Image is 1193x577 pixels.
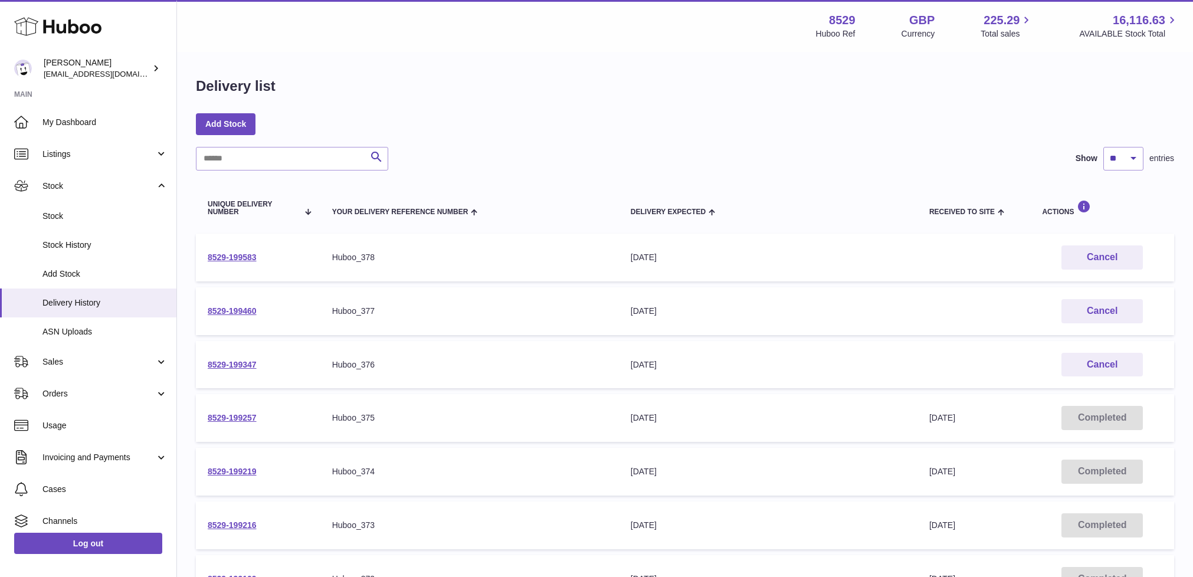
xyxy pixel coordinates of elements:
[332,208,468,216] span: Your Delivery Reference Number
[208,306,257,316] a: 8529-199460
[208,467,257,476] a: 8529-199219
[631,252,906,263] div: [DATE]
[829,12,856,28] strong: 8529
[1061,299,1143,323] button: Cancel
[42,326,168,337] span: ASN Uploads
[929,520,955,530] span: [DATE]
[1076,153,1097,164] label: Show
[42,356,155,368] span: Sales
[631,466,906,477] div: [DATE]
[332,252,607,263] div: Huboo_378
[42,388,155,399] span: Orders
[981,28,1033,40] span: Total sales
[42,516,168,527] span: Channels
[631,359,906,371] div: [DATE]
[42,420,168,431] span: Usage
[44,69,173,78] span: [EMAIL_ADDRESS][DOMAIN_NAME]
[332,520,607,531] div: Huboo_373
[42,452,155,463] span: Invoicing and Payments
[208,253,257,262] a: 8529-199583
[14,60,32,77] img: admin@redgrass.ch
[929,413,955,422] span: [DATE]
[208,360,257,369] a: 8529-199347
[631,520,906,531] div: [DATE]
[42,149,155,160] span: Listings
[631,208,706,216] span: Delivery Expected
[42,297,168,309] span: Delivery History
[42,117,168,128] span: My Dashboard
[1061,353,1143,377] button: Cancel
[929,208,995,216] span: Received to Site
[208,413,257,422] a: 8529-199257
[332,412,607,424] div: Huboo_375
[929,467,955,476] span: [DATE]
[42,240,168,251] span: Stock History
[42,181,155,192] span: Stock
[14,533,162,554] a: Log out
[332,306,607,317] div: Huboo_377
[208,520,257,530] a: 8529-199216
[1149,153,1174,164] span: entries
[42,484,168,495] span: Cases
[984,12,1020,28] span: 225.29
[196,113,255,135] a: Add Stock
[1079,28,1179,40] span: AVAILABLE Stock Total
[631,306,906,317] div: [DATE]
[1079,12,1179,40] a: 16,116.63 AVAILABLE Stock Total
[1113,12,1165,28] span: 16,116.63
[196,77,276,96] h1: Delivery list
[816,28,856,40] div: Huboo Ref
[332,466,607,477] div: Huboo_374
[981,12,1033,40] a: 225.29 Total sales
[332,359,607,371] div: Huboo_376
[208,201,298,216] span: Unique Delivery Number
[1042,200,1162,216] div: Actions
[42,268,168,280] span: Add Stock
[1061,245,1143,270] button: Cancel
[631,412,906,424] div: [DATE]
[44,57,150,80] div: [PERSON_NAME]
[42,211,168,222] span: Stock
[902,28,935,40] div: Currency
[909,12,935,28] strong: GBP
